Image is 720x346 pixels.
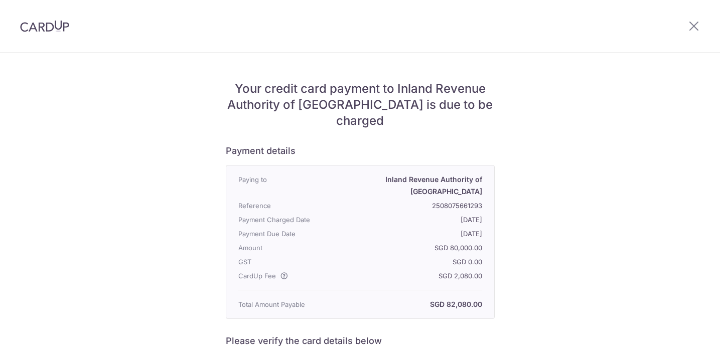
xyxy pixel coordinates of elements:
img: CardUp [20,20,69,32]
p: Total Amount Payable [238,298,336,310]
p: Inland Revenue Authority of [GEOGRAPHIC_DATA] [336,174,482,198]
p: GST [238,256,336,268]
p: Payment Due Date [238,228,336,240]
p: 2508075661293 [336,200,482,212]
p: Reference [238,200,336,212]
p: SGD 80,000.00 [336,242,482,254]
p: [DATE] [336,214,482,226]
h5: Your credit card payment to Inland Revenue Authority of [GEOGRAPHIC_DATA] is due to be charged [226,81,495,129]
h6: Payment details [226,145,495,157]
p: Payment Charged Date [238,214,336,226]
p: [DATE] [336,228,482,240]
p: SGD 82,080.00 [336,298,482,310]
p: SGD 0.00 [336,256,482,268]
p: Paying to [238,174,336,198]
p: Amount [238,242,336,254]
p: SGD 2,080.00 [336,270,482,282]
span: CardUp Fee [238,270,276,282]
